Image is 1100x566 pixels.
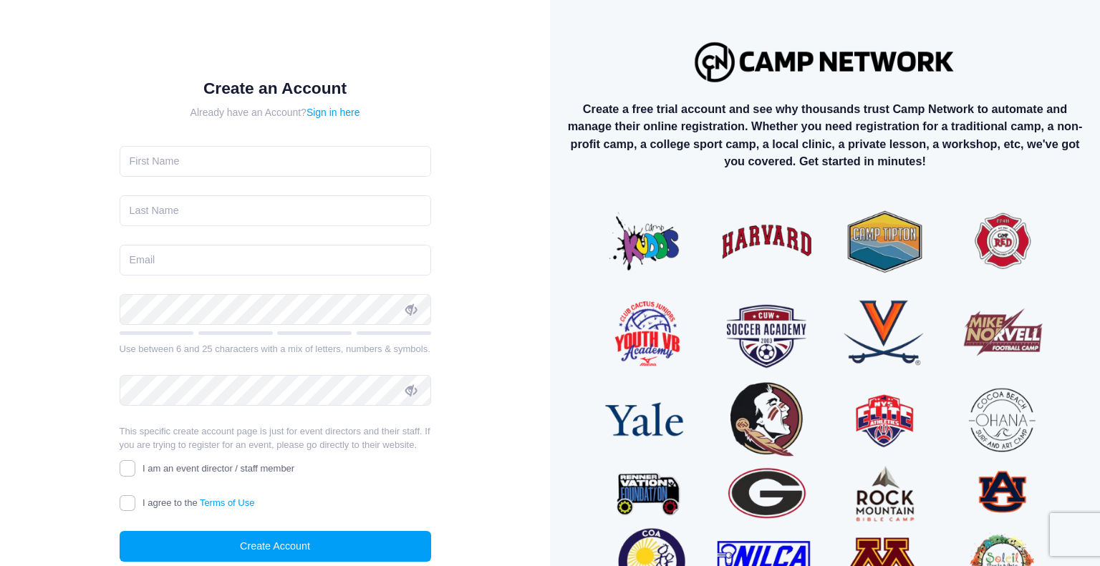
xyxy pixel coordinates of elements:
[120,424,431,452] p: This specific create account page is just for event directors and their staff. If you are trying ...
[120,460,136,477] input: I am an event director / staff member
[120,105,431,120] div: Already have an Account?
[143,463,294,474] span: I am an event director / staff member
[200,497,255,508] a: Terms of Use
[120,146,431,177] input: First Name
[120,342,431,356] div: Use between 6 and 25 characters with a mix of letters, numbers & symbols.
[120,245,431,275] input: Email
[561,100,1089,170] p: Create a free trial account and see why thousands trust Camp Network to automate and manage their...
[688,35,962,89] img: Logo
[307,107,360,118] a: Sign in here
[120,531,431,562] button: Create Account
[143,497,254,508] span: I agree to the
[120,195,431,226] input: Last Name
[120,79,431,98] h1: Create an Account
[120,495,136,512] input: I agree to theTerms of Use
